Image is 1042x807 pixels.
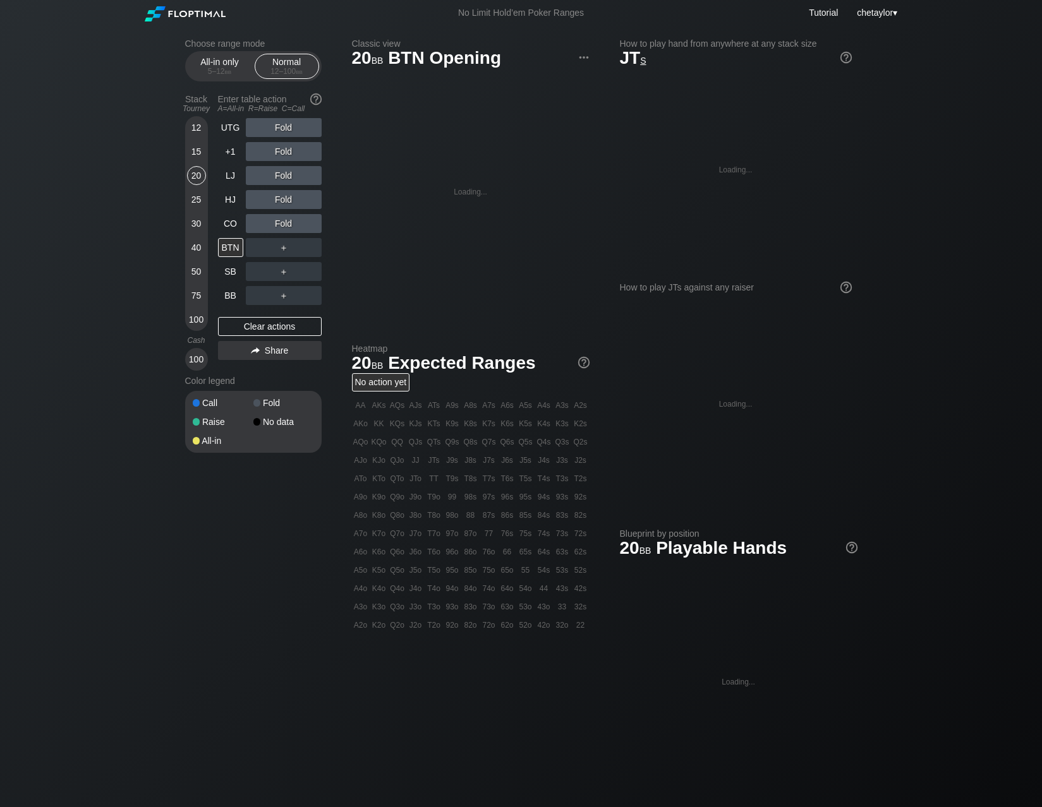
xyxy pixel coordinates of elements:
[462,506,480,524] div: 88
[554,488,571,506] div: 93s
[535,543,553,561] div: 64s
[517,543,535,561] div: 65s
[425,470,443,487] div: TT
[370,470,388,487] div: KTo
[620,282,852,292] div: How to play JTs against any raiser
[535,616,553,634] div: 42o
[480,397,498,414] div: A7s
[517,433,535,451] div: Q5s
[572,470,590,487] div: T2s
[572,397,590,414] div: A2s
[462,433,480,451] div: Q8s
[352,561,370,579] div: A5o
[845,541,859,554] img: help.32db89a4.svg
[251,347,260,354] img: share.864f2f62.svg
[352,543,370,561] div: A6o
[554,451,571,469] div: J3s
[218,317,322,336] div: Clear actions
[389,543,406,561] div: Q6o
[719,165,753,174] div: Loading...
[218,190,243,209] div: HJ
[854,6,899,20] div: ▾
[572,506,590,524] div: 82s
[193,417,253,426] div: Raise
[407,488,425,506] div: J9o
[425,543,443,561] div: T6o
[640,52,646,66] span: s
[370,616,388,634] div: K2o
[572,543,590,561] div: 62s
[389,598,406,616] div: Q3o
[407,525,425,542] div: J7o
[246,166,322,185] div: Fold
[572,415,590,433] div: K2s
[620,48,646,68] span: JT
[499,598,516,616] div: 63o
[480,543,498,561] div: 76o
[554,506,571,524] div: 83s
[535,598,553,616] div: 43o
[352,598,370,616] div: A3o
[407,470,425,487] div: JTo
[407,561,425,579] div: J5o
[499,415,516,433] div: K6s
[554,433,571,451] div: Q3s
[809,8,838,18] a: Tutorial
[499,488,516,506] div: 96s
[577,51,591,64] img: ellipsis.fd386fe8.svg
[517,470,535,487] div: T5s
[620,529,857,539] h2: Blueprint by position
[389,580,406,597] div: Q4o
[145,6,226,21] img: Floptimal logo
[499,451,516,469] div: J6s
[370,598,388,616] div: K3o
[187,142,206,161] div: 15
[352,415,370,433] div: AKo
[350,354,385,374] span: 20
[517,525,535,542] div: 75s
[462,470,480,487] div: T8s
[425,397,443,414] div: ATs
[517,488,535,506] div: 95s
[389,525,406,542] div: Q7o
[480,506,498,524] div: 87s
[407,580,425,597] div: J4o
[480,433,498,451] div: Q7s
[425,415,443,433] div: KTs
[535,397,553,414] div: A4s
[572,451,590,469] div: J2s
[370,580,388,597] div: K4o
[444,598,461,616] div: 93o
[554,580,571,597] div: 43s
[517,506,535,524] div: 85s
[370,451,388,469] div: KJo
[350,49,385,69] span: 20
[499,616,516,634] div: 62o
[444,506,461,524] div: 98o
[444,580,461,597] div: 94o
[572,488,590,506] div: 92s
[462,561,480,579] div: 85o
[218,104,322,113] div: A=All-in R=Raise C=Call
[389,561,406,579] div: Q5o
[246,190,322,209] div: Fold
[191,54,249,78] div: All-in only
[389,470,406,487] div: QTo
[407,543,425,561] div: J6o
[618,539,653,559] span: 20
[462,616,480,634] div: 82o
[444,616,461,634] div: 92o
[218,286,243,305] div: BB
[535,580,553,597] div: 44
[554,561,571,579] div: 53s
[535,561,553,579] div: 54s
[258,54,316,78] div: Normal
[180,336,213,345] div: Cash
[639,542,651,556] span: bb
[499,470,516,487] div: T6s
[554,470,571,487] div: T3s
[425,525,443,542] div: T7o
[499,506,516,524] div: 86s
[370,488,388,506] div: K9o
[407,397,425,414] div: AJs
